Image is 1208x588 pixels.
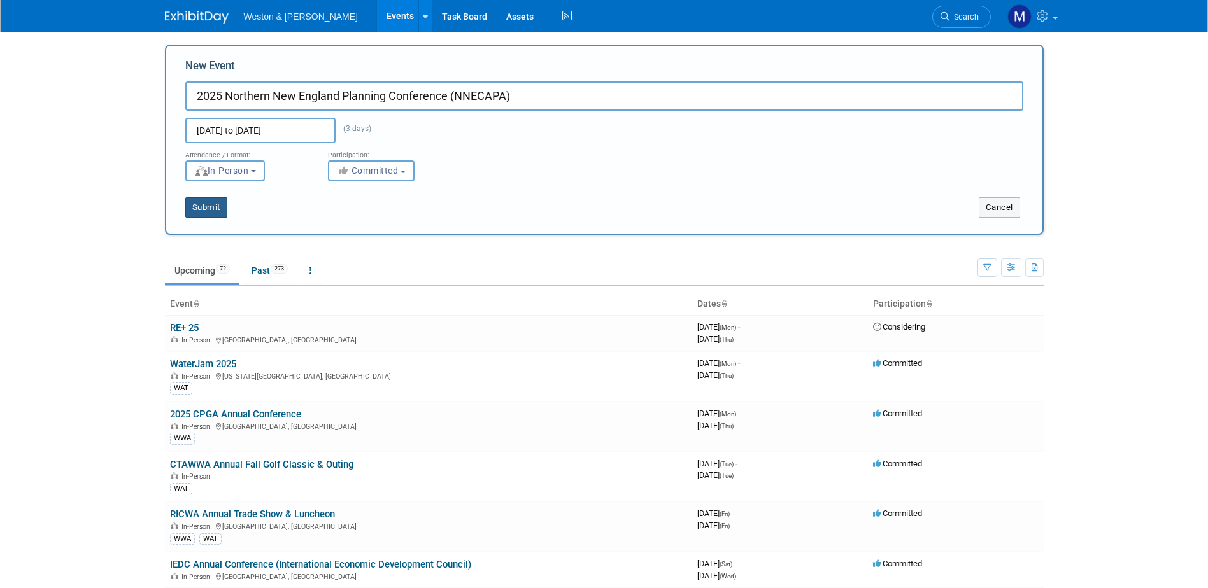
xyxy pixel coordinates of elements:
[697,409,740,418] span: [DATE]
[170,322,199,333] a: RE+ 25
[720,561,732,568] span: (Sat)
[720,472,734,479] span: (Tue)
[720,360,736,367] span: (Mon)
[170,559,471,570] a: IEDC Annual Conference (International Economic Development Council)
[271,264,288,274] span: 273
[185,197,227,218] button: Submit
[720,522,730,529] span: (Fri)
[697,421,734,430] span: [DATE]
[171,372,178,379] img: In-Person Event
[165,293,692,315] th: Event
[720,372,734,379] span: (Thu)
[170,382,192,394] div: WAT
[926,298,932,309] a: Sort by Participation Type
[185,59,235,78] label: New Event
[170,459,353,470] a: CTAWWA Annual Fall Golf Classic & Outing
[873,358,922,368] span: Committed
[721,298,727,309] a: Sort by Start Date
[697,508,734,518] span: [DATE]
[171,336,178,342] img: In-Person Event
[185,160,265,181] button: In-Person
[185,81,1023,111] input: Name of Trade Show / Conference
[720,573,736,580] span: (Wed)
[697,358,740,368] span: [DATE]
[738,358,740,368] span: -
[199,533,222,545] div: WAT
[873,559,922,568] span: Committed
[697,521,730,530] span: [DATE]
[735,459,737,468] span: -
[216,264,230,274] span: 72
[720,324,736,331] span: (Mon)
[170,370,687,381] div: [US_STATE][GEOGRAPHIC_DATA], [GEOGRAPHIC_DATA]
[873,322,925,332] span: Considering
[171,423,178,429] img: In-Person Event
[185,143,309,160] div: Attendance / Format:
[170,521,687,531] div: [GEOGRAPHIC_DATA], [GEOGRAPHIC_DATA]
[697,334,734,344] span: [DATE]
[932,6,991,28] a: Search
[692,293,868,315] th: Dates
[328,160,415,181] button: Committed
[697,559,736,568] span: [DATE]
[193,298,199,309] a: Sort by Event Name
[165,11,229,24] img: ExhibitDay
[732,508,734,518] span: -
[181,573,214,581] span: In-Person
[181,423,214,431] span: In-Person
[170,533,195,545] div: WWA
[181,372,214,381] span: In-Person
[194,165,249,176] span: In-Person
[171,522,178,529] img: In-Person Event
[720,510,730,517] span: (Fri)
[170,483,192,494] div: WAT
[181,336,214,344] span: In-Person
[1007,4,1032,29] img: Mary OMalley
[697,470,734,480] span: [DATE]
[244,11,358,22] span: Weston & [PERSON_NAME]
[170,421,687,431] div: [GEOGRAPHIC_DATA], [GEOGRAPHIC_DATA]
[170,571,687,581] div: [GEOGRAPHIC_DATA], [GEOGRAPHIC_DATA]
[336,124,371,133] span: (3 days)
[734,559,736,568] span: -
[181,472,214,480] span: In-Person
[181,522,214,531] span: In-Person
[170,334,687,344] div: [GEOGRAPHIC_DATA], [GEOGRAPHIC_DATA]
[697,571,736,580] span: [DATE]
[979,197,1020,218] button: Cancel
[170,358,236,370] a: WaterJam 2025
[949,12,979,22] span: Search
[697,370,734,380] span: [DATE]
[720,423,734,430] span: (Thu)
[868,293,1044,315] th: Participation
[171,472,178,479] img: In-Person Event
[738,409,740,418] span: -
[720,461,734,468] span: (Tue)
[170,433,195,444] div: WWA
[170,409,301,420] a: 2025 CPGA Annual Conference
[697,459,737,468] span: [DATE]
[170,508,335,520] a: RICWA Annual Trade Show & Luncheon
[873,508,922,518] span: Committed
[697,322,740,332] span: [DATE]
[242,258,297,283] a: Past273
[185,118,336,143] input: Start Date - End Date
[720,336,734,343] span: (Thu)
[165,258,239,283] a: Upcoming72
[873,409,922,418] span: Committed
[337,165,399,176] span: Committed
[328,143,451,160] div: Participation:
[171,573,178,579] img: In-Person Event
[738,322,740,332] span: -
[720,410,736,417] span: (Mon)
[873,459,922,468] span: Committed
